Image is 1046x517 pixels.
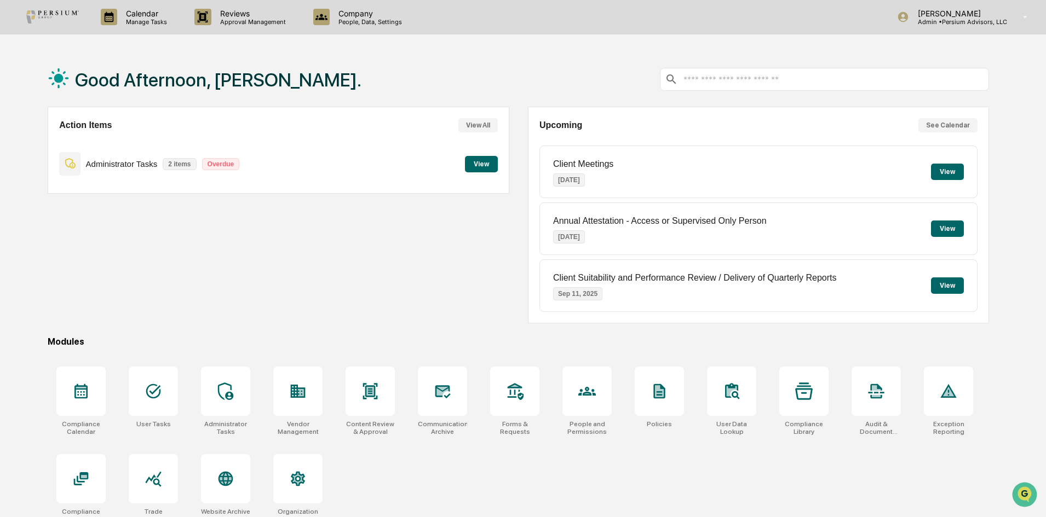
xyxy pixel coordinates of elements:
h1: Good Afternoon, [PERSON_NAME]. [75,69,361,91]
div: Policies [647,420,672,428]
div: Content Review & Approval [346,420,395,435]
button: View All [458,118,498,132]
a: 🖐️Preclearance [7,133,75,153]
img: logo [26,10,79,24]
div: People and Permissions [562,420,612,435]
a: View [465,158,498,169]
p: Approval Management [211,18,291,26]
span: Attestations [90,138,136,149]
iframe: Open customer support [1011,481,1041,510]
div: 🗄️ [79,139,88,148]
h2: Action Items [59,120,112,130]
a: Powered byPylon [77,185,133,194]
p: Annual Attestation - Access or Supervised Only Person [553,216,767,226]
p: Administrator Tasks [86,159,158,169]
div: Start new chat [37,84,180,95]
div: Administrator Tasks [201,420,250,435]
div: Website Archive [201,508,250,515]
a: 🗄️Attestations [75,133,140,153]
div: Compliance Calendar [56,420,106,435]
p: Overdue [202,158,240,170]
button: View [931,220,964,237]
div: User Tasks [136,420,171,428]
div: We're available if you need us! [37,95,139,103]
div: Audit & Document Logs [852,420,901,435]
div: 🖐️ [11,139,20,148]
span: Preclearance [22,138,71,149]
div: Exception Reporting [924,420,973,435]
h2: Upcoming [539,120,582,130]
p: How can we help? [11,23,199,40]
div: Compliance Library [779,420,829,435]
div: Modules [48,336,989,347]
p: [PERSON_NAME] [909,9,1007,18]
p: Reviews [211,9,291,18]
p: Company [330,9,407,18]
img: 1746055101610-c473b297-6a78-478c-a979-82029cc54cd1 [11,84,31,103]
p: Client Meetings [553,159,613,169]
p: 2 items [163,158,196,170]
span: Pylon [109,185,133,194]
p: [DATE] [553,230,585,243]
button: Start new chat [186,87,199,100]
button: View [931,164,964,180]
p: Admin • Persium Advisors, LLC [909,18,1007,26]
span: Data Lookup [22,159,69,170]
button: See Calendar [918,118,978,132]
p: Calendar [117,9,173,18]
div: User Data Lookup [707,420,756,435]
div: Forms & Requests [490,420,539,435]
p: [DATE] [553,173,585,187]
p: Client Suitability and Performance Review / Delivery of Quarterly Reports [553,273,837,283]
p: Sep 11, 2025 [553,287,602,300]
div: Communications Archive [418,420,467,435]
a: 🔎Data Lookup [7,154,73,174]
button: View [465,156,498,172]
p: People, Data, Settings [330,18,407,26]
button: View [931,277,964,294]
div: 🔎 [11,160,20,169]
p: Manage Tasks [117,18,173,26]
div: Vendor Management [273,420,323,435]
